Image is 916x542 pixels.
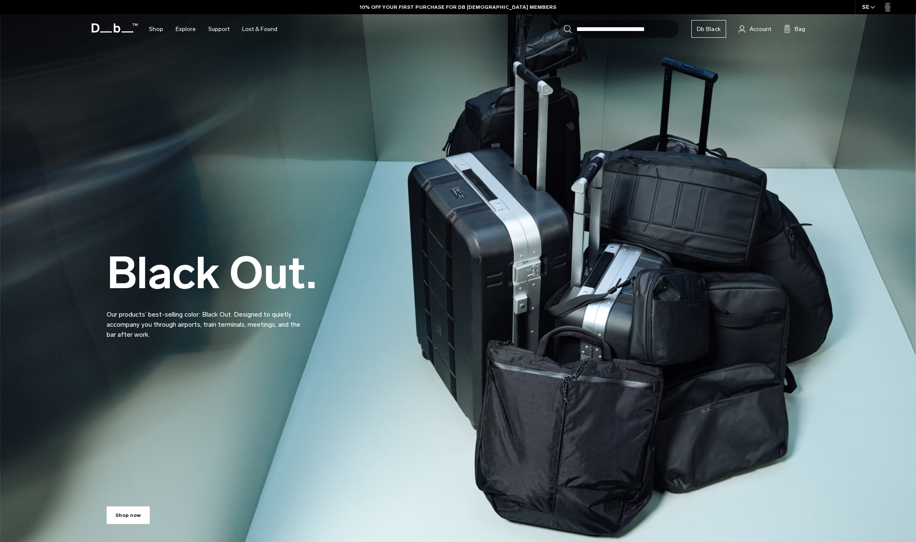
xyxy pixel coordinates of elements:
[360,3,556,11] a: 10% OFF YOUR FIRST PURCHASE FOR DB [DEMOGRAPHIC_DATA] MEMBERS
[795,25,805,34] span: Bag
[739,24,771,34] a: Account
[143,14,284,44] nav: Main Navigation
[691,20,726,38] a: Db Black
[208,14,230,44] a: Support
[242,14,277,44] a: Lost & Found
[107,299,307,340] p: Our products’ best-selling color: Black Out. Designed to quietly accompany you through airports, ...
[107,506,150,524] a: Shop now
[149,14,163,44] a: Shop
[176,14,196,44] a: Explore
[107,251,317,295] h2: Black Out.
[784,24,805,34] button: Bag
[750,25,771,34] span: Account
